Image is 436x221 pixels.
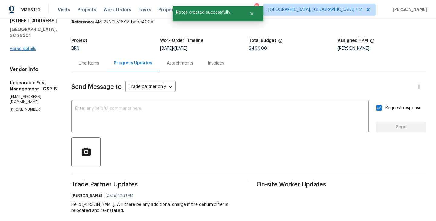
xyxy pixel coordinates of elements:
[138,8,151,12] span: Tasks
[10,47,36,51] a: Home details
[385,105,421,111] span: Request response
[338,39,368,43] h5: Assigned HPM
[160,46,173,51] span: [DATE]
[71,193,102,199] h6: [PERSON_NAME]
[71,182,241,188] span: Trade Partner Updates
[10,80,57,92] h5: Unbearable Pest Management - GSP-S
[71,202,241,214] div: Hello [PERSON_NAME], Will there be any additional charge if the dehumidifier is relocated and re-...
[174,46,187,51] span: [DATE]
[114,60,152,66] div: Progress Updates
[125,82,176,92] div: Trade partner only
[71,84,122,90] span: Send Message to
[10,107,57,112] p: [PHONE_NUMBER]
[173,6,242,19] span: Notes created successfully.
[10,26,57,39] h5: [GEOGRAPHIC_DATA], SC 29301
[390,7,427,13] span: [PERSON_NAME]
[249,46,267,51] span: $400.00
[71,39,87,43] h5: Project
[158,7,182,13] span: Properties
[10,18,57,24] h2: [STREET_ADDRESS]
[208,60,224,66] div: Invoices
[268,7,362,13] span: [GEOGRAPHIC_DATA], [GEOGRAPHIC_DATA] + 2
[160,39,203,43] h5: Work Order Timeline
[106,193,133,199] span: [DATE] 10:21 AM
[104,7,131,13] span: Work Orders
[256,182,426,188] span: On-site Worker Updates
[160,46,187,51] span: -
[249,39,276,43] h5: Total Budget
[58,7,70,13] span: Visits
[167,60,193,66] div: Attachments
[79,60,99,66] div: Line Items
[71,46,79,51] span: BRN
[278,39,283,46] span: The total cost of line items that have been proposed by Opendoor. This sum includes line items th...
[10,94,57,105] p: [EMAIL_ADDRESS][DOMAIN_NAME]
[338,46,426,51] div: [PERSON_NAME]
[71,20,94,24] b: Reference:
[21,7,41,13] span: Maestro
[370,39,375,46] span: The hpm assigned to this work order.
[71,19,426,25] div: 4ME2KN0F516YM-bdbc400a1
[78,7,96,13] span: Projects
[242,8,262,20] button: Close
[10,66,57,72] h4: Vendor Info
[254,4,259,10] div: 106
